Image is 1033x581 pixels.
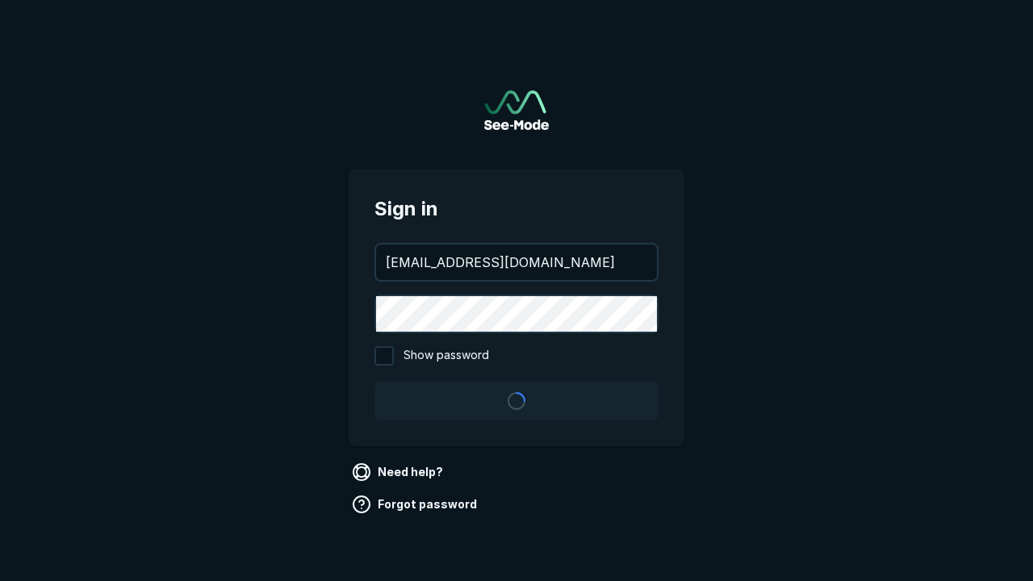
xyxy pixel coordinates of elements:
img: See-Mode Logo [484,90,549,130]
a: Go to sign in [484,90,549,130]
a: Need help? [349,459,450,485]
a: Forgot password [349,491,483,517]
span: Show password [404,346,489,366]
input: your@email.com [376,245,657,280]
span: Sign in [374,194,659,224]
